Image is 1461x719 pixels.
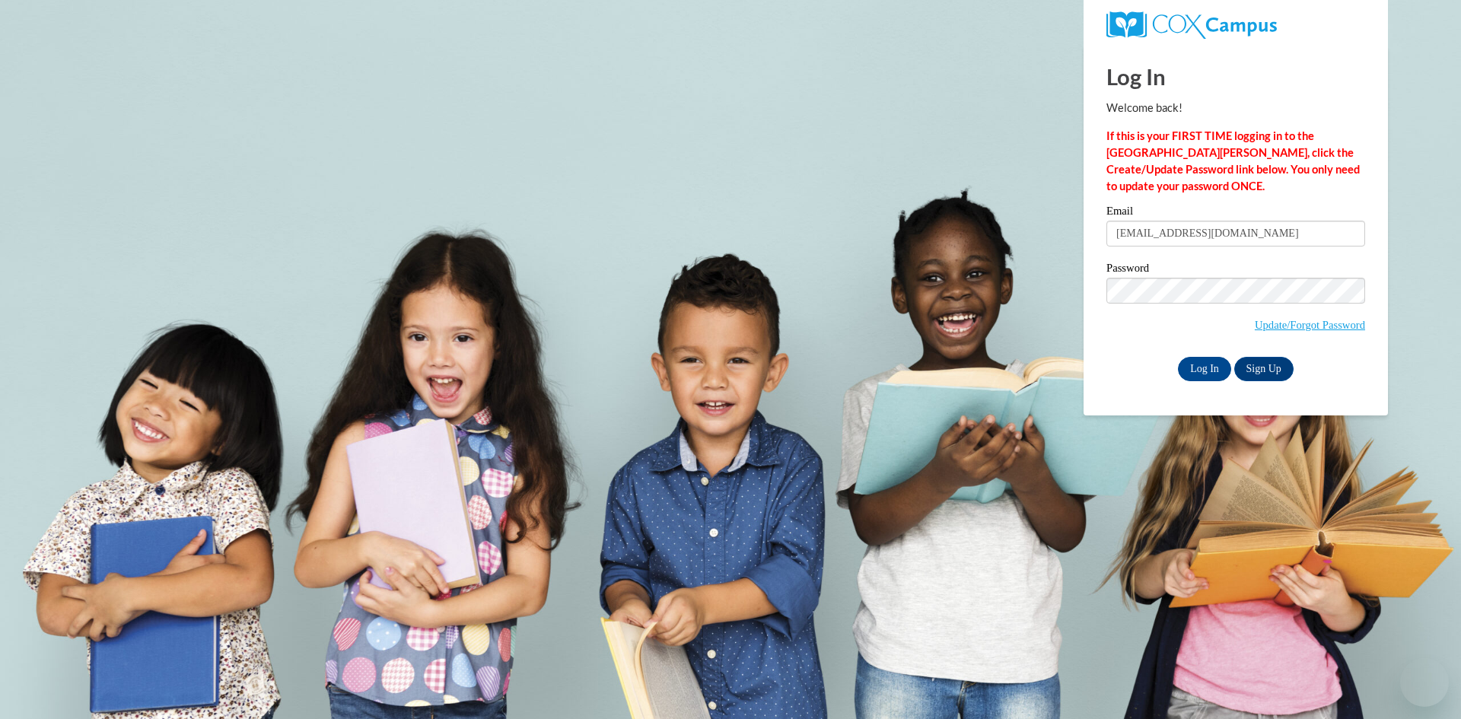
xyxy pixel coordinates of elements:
input: Log In [1178,357,1231,381]
a: Update/Forgot Password [1255,319,1365,331]
a: COX Campus [1106,11,1365,39]
label: Password [1106,262,1365,278]
strong: If this is your FIRST TIME logging in to the [GEOGRAPHIC_DATA][PERSON_NAME], click the Create/Upd... [1106,129,1360,192]
h1: Log In [1106,61,1365,92]
img: COX Campus [1106,11,1277,39]
label: Email [1106,205,1365,221]
p: Welcome back! [1106,100,1365,116]
a: Sign Up [1234,357,1294,381]
iframe: Button to launch messaging window [1400,658,1449,707]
